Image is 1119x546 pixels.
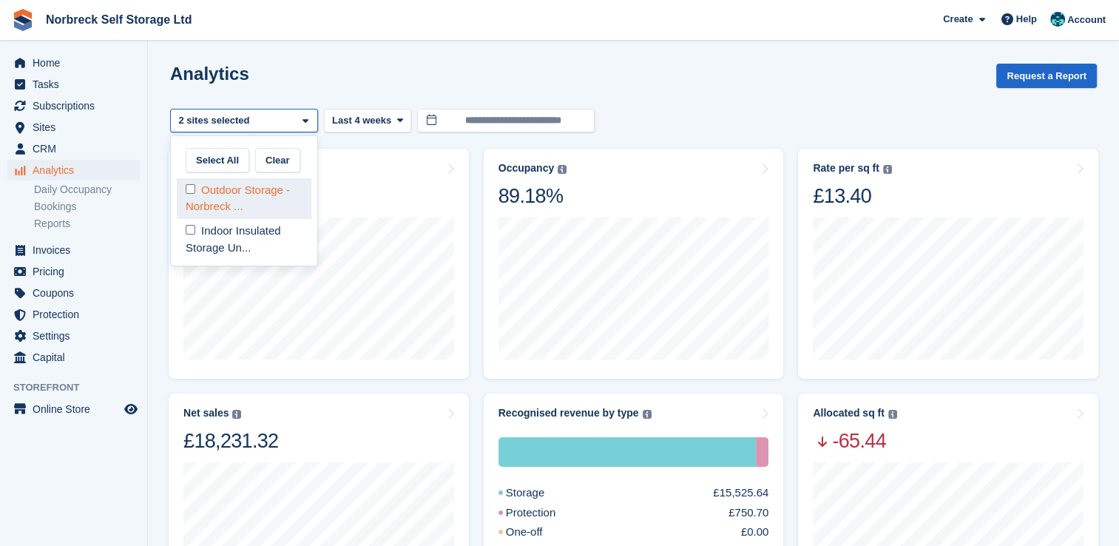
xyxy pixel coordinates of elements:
span: Storefront [13,380,147,395]
h2: Analytics [170,64,249,84]
button: Clear [255,148,300,172]
img: icon-info-grey-7440780725fd019a000dd9b08b2336e03edf1995a4989e88bcd33f0948082b44.svg [888,410,897,419]
div: Rate per sq ft [813,162,879,175]
div: Protection [756,437,768,467]
div: Recognised revenue by type [498,407,639,419]
span: Sites [33,117,121,138]
span: -65.44 [813,428,896,454]
span: Capital [33,347,121,368]
div: £750.70 [728,505,768,522]
a: menu [7,160,140,181]
div: 2 sites selected [176,113,255,128]
div: £0.00 [741,524,769,541]
div: Outdoor Storage - Norbreck ... [177,178,311,219]
img: icon-info-grey-7440780725fd019a000dd9b08b2336e03edf1995a4989e88bcd33f0948082b44.svg [232,410,241,419]
a: Daily Occupancy [34,183,140,197]
a: menu [7,138,140,159]
a: menu [7,261,140,282]
div: £18,231.32 [183,428,278,454]
span: Online Store [33,399,121,419]
span: Coupons [33,283,121,303]
img: icon-info-grey-7440780725fd019a000dd9b08b2336e03edf1995a4989e88bcd33f0948082b44.svg [883,165,892,174]
img: icon-info-grey-7440780725fd019a000dd9b08b2336e03edf1995a4989e88bcd33f0948082b44.svg [643,410,652,419]
span: Create [943,12,973,27]
div: Storage [498,485,581,502]
div: One-off [498,524,578,541]
span: Protection [33,304,121,325]
div: Occupancy [498,162,554,175]
a: menu [7,347,140,368]
div: £15,525.64 [713,485,768,502]
a: Reports [34,217,140,231]
div: Allocated sq ft [813,407,884,419]
a: Norbreck Self Storage Ltd [40,7,197,32]
button: Select All [186,148,249,172]
div: 89.18% [498,183,567,209]
span: Settings [33,326,121,346]
span: Tasks [33,74,121,95]
span: Pricing [33,261,121,282]
button: Last 4 weeks [324,109,411,133]
img: Sally King [1050,12,1065,27]
a: menu [7,399,140,419]
a: menu [7,74,140,95]
a: menu [7,95,140,116]
a: Bookings [34,200,140,214]
a: menu [7,240,140,260]
span: Help [1016,12,1037,27]
a: menu [7,304,140,325]
div: Net sales [183,407,229,419]
span: Invoices [33,240,121,260]
a: Preview store [122,400,140,418]
button: Request a Report [996,64,1097,88]
span: Subscriptions [33,95,121,116]
img: icon-info-grey-7440780725fd019a000dd9b08b2336e03edf1995a4989e88bcd33f0948082b44.svg [558,165,567,174]
a: menu [7,53,140,73]
img: stora-icon-8386f47178a22dfd0bd8f6a31ec36ba5ce8667c1dd55bd0f319d3a0aa187defe.svg [12,9,34,31]
a: menu [7,283,140,303]
span: Home [33,53,121,73]
a: menu [7,117,140,138]
div: Indoor Insulated Storage Un... [177,219,311,260]
span: Account [1067,13,1106,27]
div: £13.40 [813,183,891,209]
a: menu [7,326,140,346]
span: Last 4 weeks [332,113,391,128]
div: Storage [498,437,757,467]
div: Protection [498,505,592,522]
span: CRM [33,138,121,159]
span: Analytics [33,160,121,181]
